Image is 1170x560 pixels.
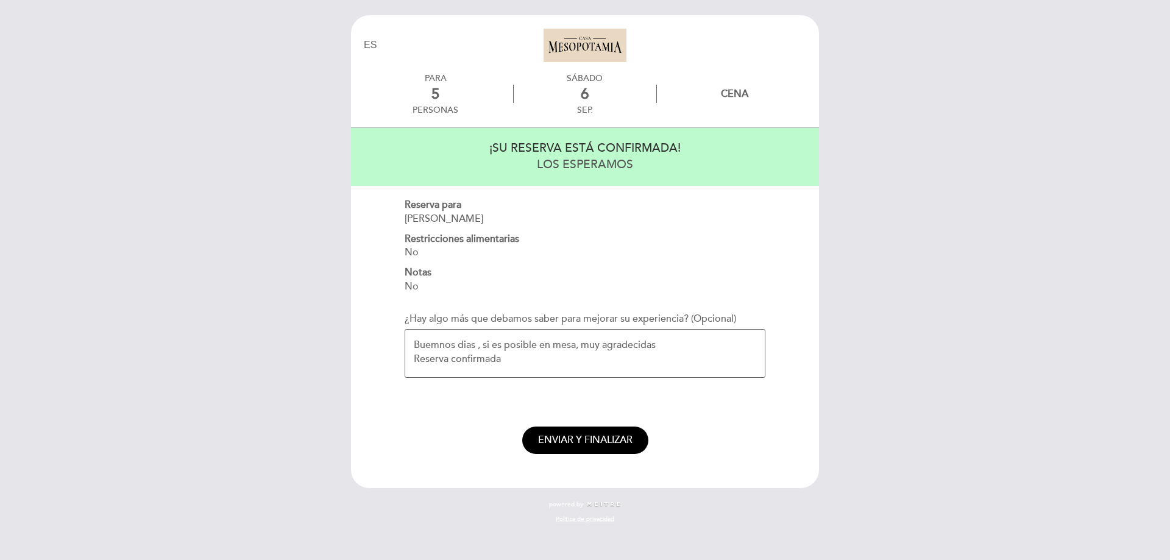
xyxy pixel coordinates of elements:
[363,140,807,157] div: ¡SU RESERVA ESTÁ CONFIRMADA!
[549,500,583,509] span: powered by
[538,434,633,446] span: ENVIAR Y FINALIZAR
[413,85,458,103] div: 5
[514,105,656,115] div: sep.
[413,73,458,83] div: PARA
[721,88,748,100] div: Cena
[405,198,765,212] div: Reserva para
[405,212,765,226] div: [PERSON_NAME]
[405,246,765,260] div: No
[363,157,807,173] div: LOS ESPERAMOS
[514,85,656,103] div: 6
[586,502,621,508] img: MEITRE
[556,515,614,523] a: Política de privacidad
[405,232,765,246] div: Restricciones alimentarias
[522,427,648,454] button: ENVIAR Y FINALIZAR
[405,280,765,294] div: No
[549,500,621,509] a: powered by
[413,105,458,115] div: personas
[405,312,736,326] label: ¿Hay algo más que debamos saber para mejorar su experiencia? (Opcional)
[405,266,765,280] div: Notas
[514,73,656,83] div: sábado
